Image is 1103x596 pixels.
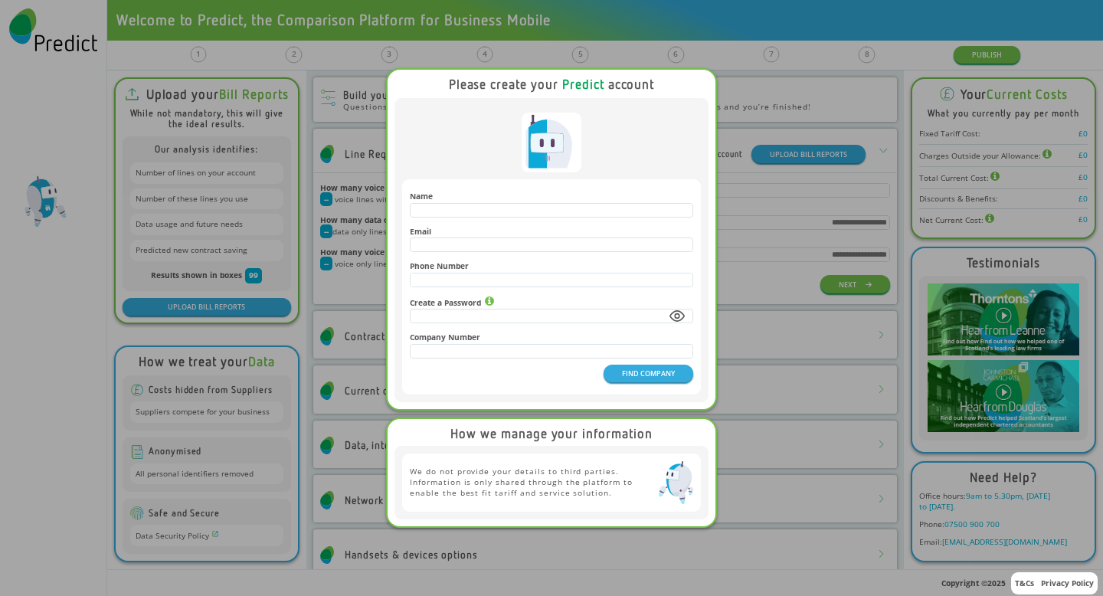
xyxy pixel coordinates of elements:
[410,261,693,270] h4: Phone Number
[604,365,693,382] button: FIND COMPANY
[449,76,655,92] b: Please create your account
[410,332,693,342] h4: Company Number
[522,113,581,172] img: Predict Mobile
[562,76,604,92] span: Predict
[410,461,693,504] div: We do not provide your details to third parties. Information is only shared through the platform ...
[410,227,693,236] h4: Email
[1041,578,1094,588] a: Privacy Policy
[659,461,693,504] img: Predict Mobile
[450,426,653,440] div: How we manage your information
[1015,578,1034,588] a: T&Cs
[410,192,693,201] h4: Name
[410,296,693,307] h4: Create a Password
